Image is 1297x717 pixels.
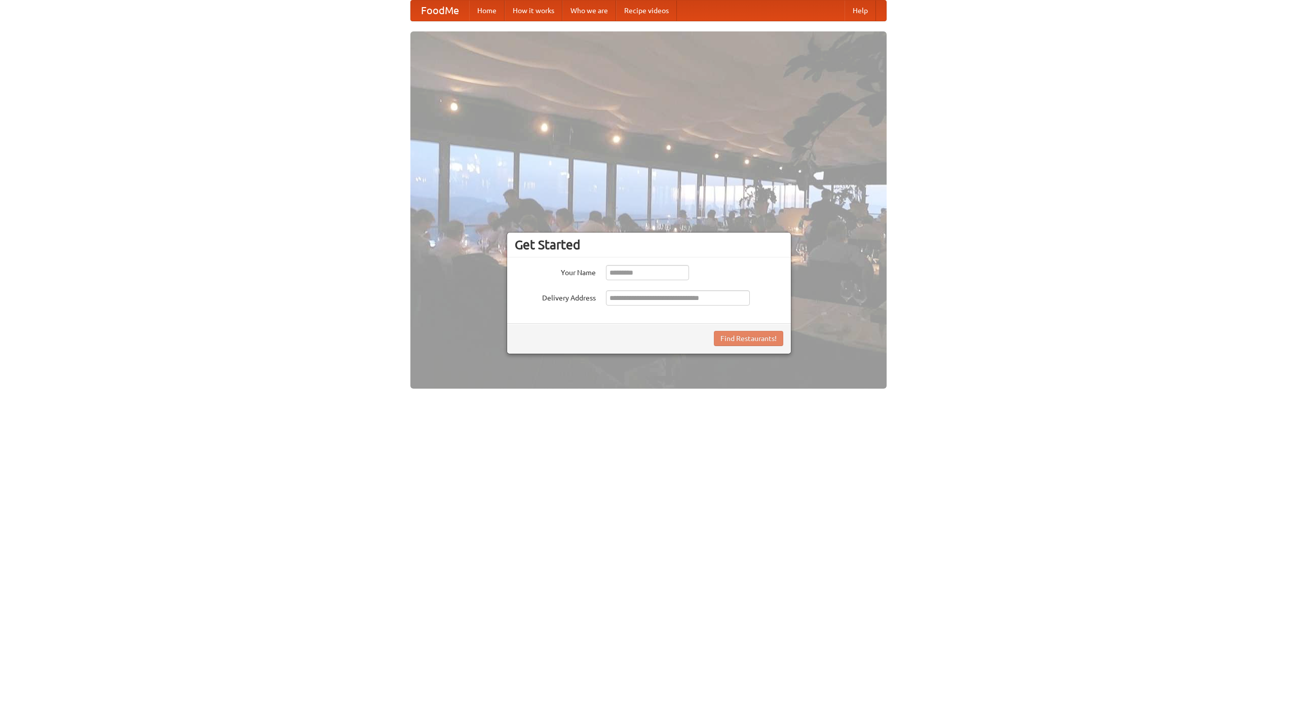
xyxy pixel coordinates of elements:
a: Who we are [562,1,616,21]
a: How it works [505,1,562,21]
label: Delivery Address [515,290,596,303]
a: Recipe videos [616,1,677,21]
a: Home [469,1,505,21]
a: Help [845,1,876,21]
label: Your Name [515,265,596,278]
h3: Get Started [515,237,783,252]
button: Find Restaurants! [714,331,783,346]
a: FoodMe [411,1,469,21]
